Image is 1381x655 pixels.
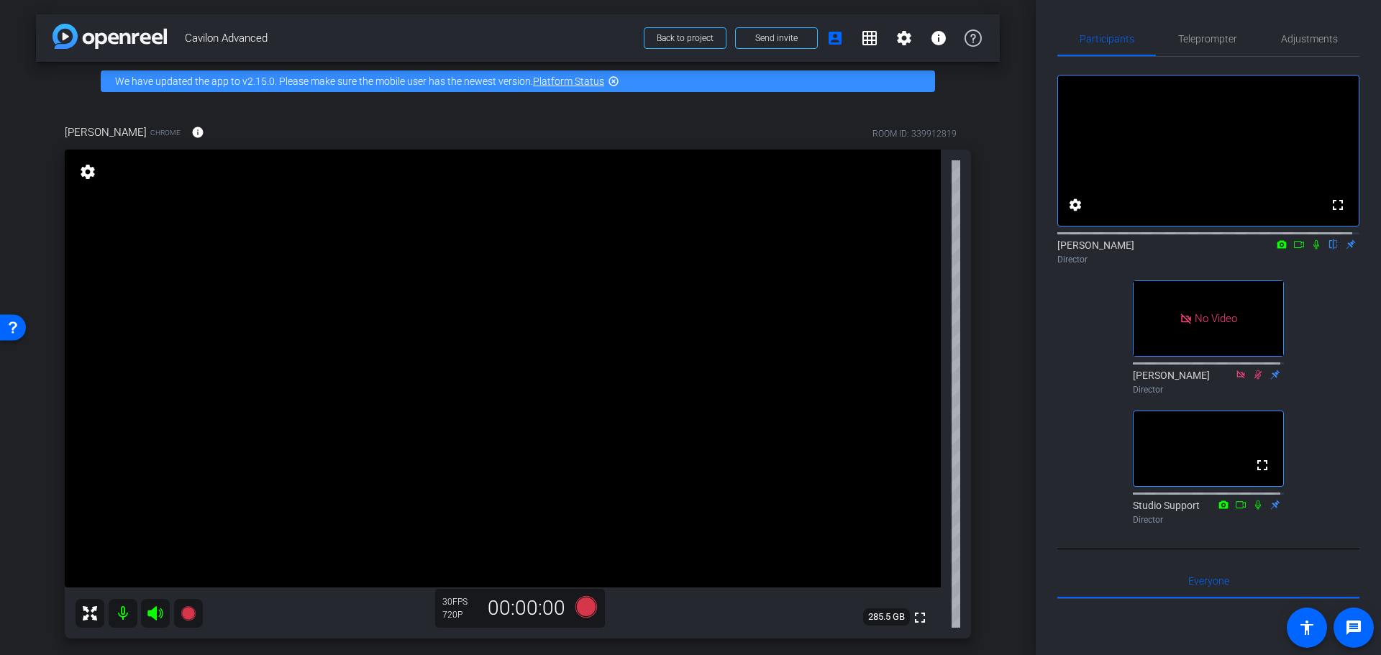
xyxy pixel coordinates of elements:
div: 30 [442,596,478,608]
mat-icon: info [930,29,947,47]
div: [PERSON_NAME] [1057,238,1359,266]
div: ROOM ID: 339912819 [872,127,957,140]
div: [PERSON_NAME] [1133,368,1284,396]
mat-icon: message [1345,619,1362,636]
mat-icon: fullscreen [1329,196,1346,214]
span: 285.5 GB [863,608,910,626]
mat-icon: flip [1325,237,1342,250]
mat-icon: account_box [826,29,844,47]
span: Participants [1080,34,1134,44]
mat-icon: fullscreen [1254,457,1271,474]
mat-icon: fullscreen [911,609,929,626]
div: Studio Support [1133,498,1284,526]
span: No Video [1195,312,1237,325]
mat-icon: settings [78,163,98,180]
span: Back to project [657,33,714,43]
span: Teleprompter [1178,34,1237,44]
span: Cavilon Advanced [185,24,635,52]
div: Director [1133,513,1284,526]
mat-icon: grid_on [861,29,878,47]
mat-icon: highlight_off [608,75,619,87]
div: We have updated the app to v2.15.0. Please make sure the mobile user has the newest version. [101,70,935,92]
span: Adjustments [1281,34,1338,44]
span: Chrome [150,127,181,138]
img: app-logo [53,24,167,49]
button: Back to project [644,27,726,49]
mat-icon: accessibility [1298,619,1316,636]
button: Send invite [735,27,818,49]
span: [PERSON_NAME] [65,124,147,140]
a: Platform Status [533,75,604,87]
div: 720P [442,609,478,620]
div: Director [1057,253,1359,266]
span: Send invite [755,32,798,44]
span: FPS [452,597,468,607]
mat-icon: settings [1067,196,1084,214]
div: Director [1133,383,1284,396]
mat-icon: settings [895,29,913,47]
mat-icon: info [191,126,204,139]
span: Everyone [1188,576,1229,586]
div: 00:00:00 [478,596,575,620]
